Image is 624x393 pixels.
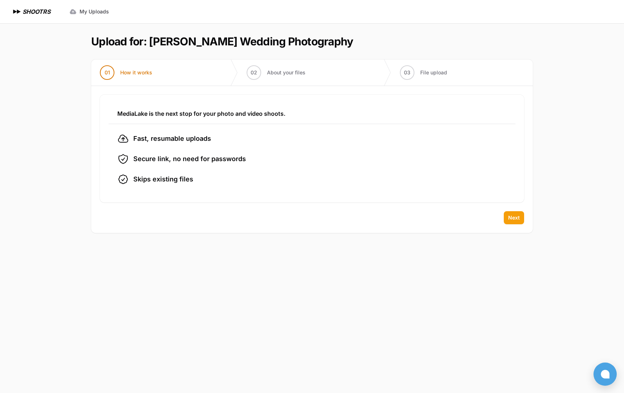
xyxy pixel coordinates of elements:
[133,134,211,144] span: Fast, resumable uploads
[117,109,507,118] h3: MediaLake is the next stop for your photo and video shoots.
[238,60,314,86] button: 02 About your files
[251,69,257,76] span: 02
[23,7,50,16] h1: SHOOTRS
[120,69,152,76] span: How it works
[504,211,524,224] button: Next
[105,69,110,76] span: 01
[91,60,161,86] button: 01 How it works
[80,8,109,15] span: My Uploads
[420,69,447,76] span: File upload
[12,7,23,16] img: SHOOTRS
[65,5,113,18] a: My Uploads
[508,214,520,221] span: Next
[267,69,305,76] span: About your files
[593,363,617,386] button: Open chat window
[133,154,246,164] span: Secure link, no need for passwords
[133,174,193,184] span: Skips existing files
[391,60,456,86] button: 03 File upload
[404,69,410,76] span: 03
[12,7,50,16] a: SHOOTRS SHOOTRS
[91,35,353,48] h1: Upload for: [PERSON_NAME] Wedding Photography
